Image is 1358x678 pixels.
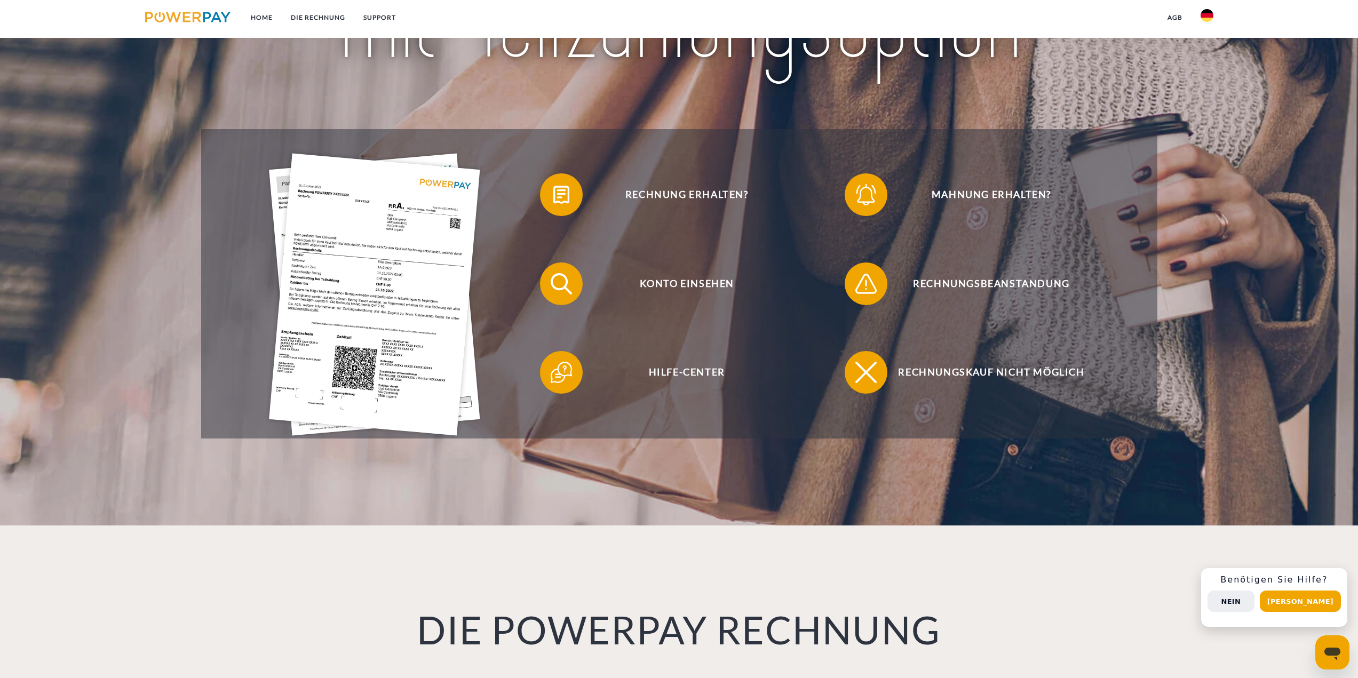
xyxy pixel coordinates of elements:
span: Hilfe-Center [556,351,817,394]
button: Nein [1208,591,1254,612]
img: de [1201,9,1213,22]
span: Konto einsehen [556,262,817,305]
img: qb_help.svg [548,359,575,386]
button: Konto einsehen [540,262,817,305]
a: SUPPORT [354,8,405,27]
img: qb_bell.svg [853,181,879,208]
button: Rechnungskauf nicht möglich [845,351,1122,394]
h3: Benötigen Sie Hilfe? [1208,575,1341,585]
span: Rechnungsbeanstandung [861,262,1122,305]
a: agb [1158,8,1192,27]
img: qb_warning.svg [853,270,879,297]
a: DIE RECHNUNG [282,8,354,27]
button: Rechnungsbeanstandung [845,262,1122,305]
a: Home [242,8,282,27]
button: Hilfe-Center [540,351,817,394]
img: qb_close.svg [853,359,879,386]
img: qb_search.svg [548,270,575,297]
img: single_invoice_powerpay_de.jpg [269,153,480,435]
span: Rechnung erhalten? [556,173,817,216]
span: Mahnung erhalten? [861,173,1122,216]
button: Rechnung erhalten? [540,173,817,216]
iframe: Schaltfläche zum Öffnen des Messaging-Fensters [1315,635,1349,669]
div: Schnellhilfe [1201,568,1347,627]
img: qb_bill.svg [548,181,575,208]
span: Rechnungskauf nicht möglich [861,351,1122,394]
h1: DIE POWERPAY RECHNUNG [305,605,1053,653]
img: logo-powerpay.svg [145,12,231,22]
button: [PERSON_NAME] [1260,591,1341,612]
button: Mahnung erhalten? [845,173,1122,216]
